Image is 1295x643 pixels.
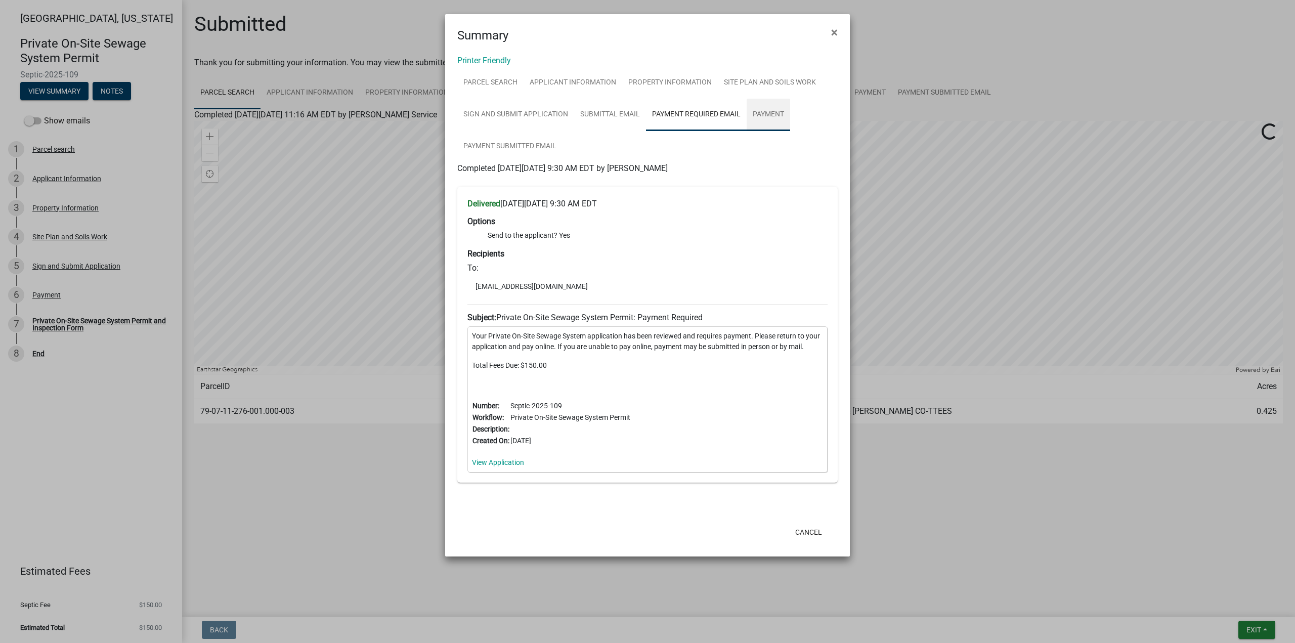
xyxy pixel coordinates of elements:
[646,99,747,131] a: Payment Required Email
[472,402,499,410] b: Number:
[457,26,508,45] h4: Summary
[787,523,830,541] button: Cancel
[467,217,495,226] strong: Options
[472,458,524,466] a: View Application
[467,313,496,322] strong: Subject:
[457,67,524,99] a: Parcel search
[622,67,718,99] a: Property Information
[472,437,509,445] b: Created On:
[472,331,823,352] p: Your Private On-Site Sewage System application has been reviewed and requires payment. Please ret...
[472,413,504,421] b: Workflow:
[510,412,631,423] td: Private On-Site Sewage System Permit
[467,263,828,273] h6: To:
[472,360,823,371] p: Total Fees Due: $150.00
[457,131,563,163] a: Payment Submitted Email
[457,99,574,131] a: Sign and Submit Application
[574,99,646,131] a: Submittal Email
[467,313,828,322] h6: Private On-Site Sewage System Permit: Payment Required
[467,199,500,208] strong: Delivered
[467,249,504,259] strong: Recipients
[457,163,668,173] span: Completed [DATE][DATE] 9:30 AM EDT by [PERSON_NAME]
[823,18,846,47] button: Close
[747,99,790,131] a: Payment
[718,67,822,99] a: Site Plan and Soils Work
[488,230,828,241] li: Send to the applicant? Yes
[457,56,511,65] a: Printer Friendly
[467,279,828,294] li: [EMAIL_ADDRESS][DOMAIN_NAME]
[467,199,828,208] h6: [DATE][DATE] 9:30 AM EDT
[472,425,509,433] b: Description:
[524,67,622,99] a: Applicant Information
[510,400,631,412] td: Septic-2025-109
[510,435,631,447] td: [DATE]
[831,25,838,39] span: ×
